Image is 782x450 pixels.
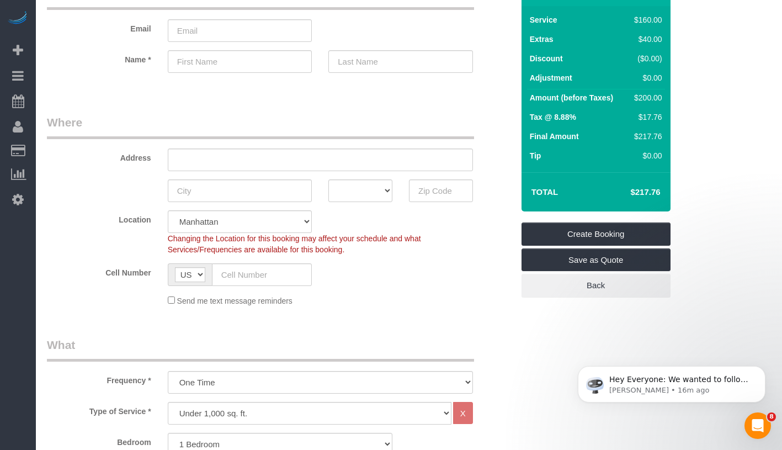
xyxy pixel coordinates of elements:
[630,53,662,64] div: ($0.00)
[630,131,662,142] div: $217.76
[530,131,579,142] label: Final Amount
[522,248,671,272] a: Save as Quote
[530,150,541,161] label: Tip
[530,53,563,64] label: Discount
[39,149,159,163] label: Address
[48,32,189,151] span: Hey Everyone: We wanted to follow up and let you know we have been closely monitoring the account...
[39,210,159,225] label: Location
[561,343,782,420] iframe: Intercom notifications message
[39,433,159,448] label: Bedroom
[630,14,662,25] div: $160.00
[530,72,572,83] label: Adjustment
[530,14,557,25] label: Service
[168,50,312,73] input: First Name
[630,112,662,123] div: $17.76
[212,263,312,286] input: Cell Number
[630,72,662,83] div: $0.00
[47,337,474,362] legend: What
[744,412,771,439] iframe: Intercom live chat
[168,19,312,42] input: Email
[522,274,671,297] a: Back
[630,92,662,103] div: $200.00
[522,223,671,246] a: Create Booking
[530,92,613,103] label: Amount (before Taxes)
[39,263,159,278] label: Cell Number
[39,402,159,417] label: Type of Service *
[597,188,660,197] h4: $217.76
[39,371,159,386] label: Frequency *
[47,114,474,139] legend: Where
[7,11,29,27] img: Automaid Logo
[39,50,159,65] label: Name *
[328,50,473,73] input: Last Name
[630,34,662,45] div: $40.00
[530,112,576,123] label: Tax @ 8.88%
[530,34,554,45] label: Extras
[48,43,190,52] p: Message from Ellie, sent 16m ago
[39,19,159,34] label: Email
[177,297,292,305] span: Send me text message reminders
[531,187,558,197] strong: Total
[630,150,662,161] div: $0.00
[409,179,473,202] input: Zip Code
[168,179,312,202] input: City
[168,234,421,254] span: Changing the Location for this booking may affect your schedule and what Services/Frequencies are...
[767,412,776,421] span: 8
